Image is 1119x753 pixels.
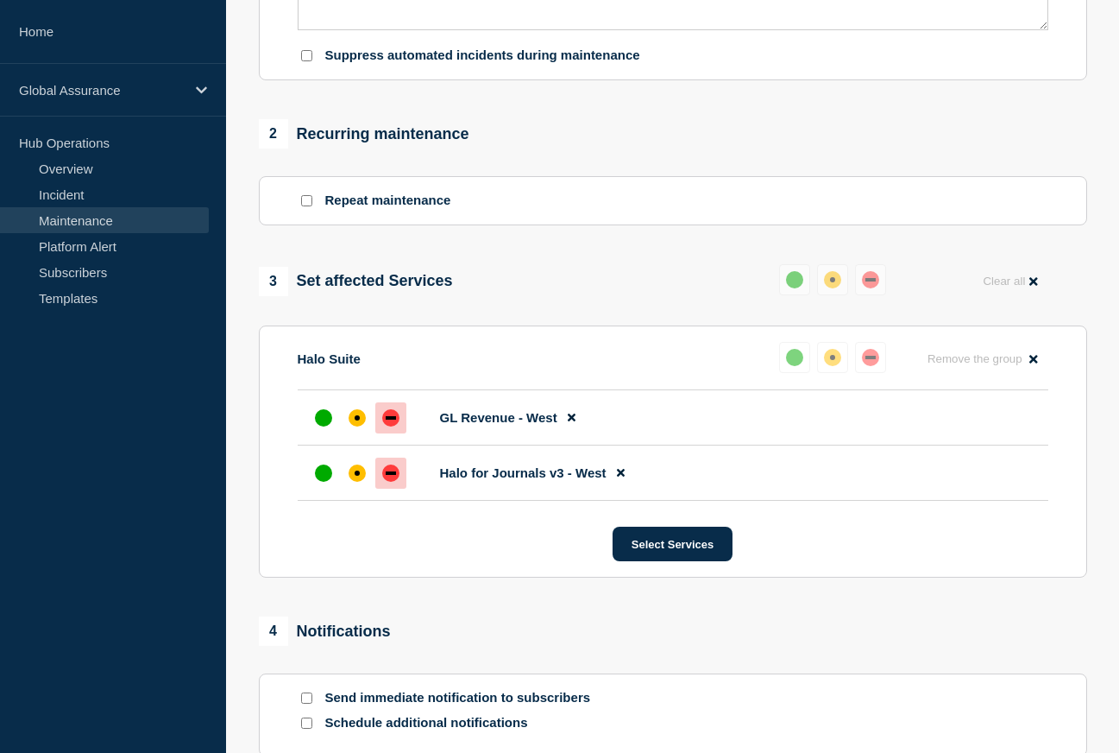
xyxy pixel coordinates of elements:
div: up [315,465,332,482]
button: Select Services [613,527,732,561]
div: down [862,271,879,288]
p: Global Assurance [19,83,185,98]
div: Set affected Services [259,267,453,296]
button: down [855,264,886,295]
span: 2 [259,119,288,149]
div: up [786,271,803,288]
span: Remove the group [927,352,1022,365]
div: down [862,349,879,366]
div: affected [824,349,841,366]
div: Recurring maintenance [259,119,469,149]
input: Schedule additional notifications [301,718,312,729]
button: affected [817,342,848,373]
button: up [779,264,810,295]
input: Repeat maintenance [301,195,312,206]
div: affected [824,271,841,288]
div: up [315,409,332,427]
button: Remove the group [917,342,1048,376]
div: Notifications [259,617,391,646]
p: Schedule additional notifications [325,715,601,731]
span: 3 [259,267,288,296]
p: Halo Suite [298,351,361,366]
div: affected [349,465,366,482]
div: affected [349,409,366,427]
span: Halo for Journals v3 - West [440,465,607,480]
span: GL Revenue - West [440,410,557,425]
input: Send immediate notification to subscribers [301,693,312,704]
input: Suppress automated incidents during maintenance [301,50,312,61]
span: 4 [259,617,288,646]
div: down [382,465,399,482]
button: down [855,342,886,373]
p: Suppress automated incidents during maintenance [325,47,640,64]
div: down [382,409,399,427]
button: up [779,342,810,373]
button: affected [817,264,848,295]
p: Send immediate notification to subscribers [325,690,601,706]
p: Repeat maintenance [325,193,451,209]
div: up [786,349,803,366]
button: Clear all [972,264,1047,298]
